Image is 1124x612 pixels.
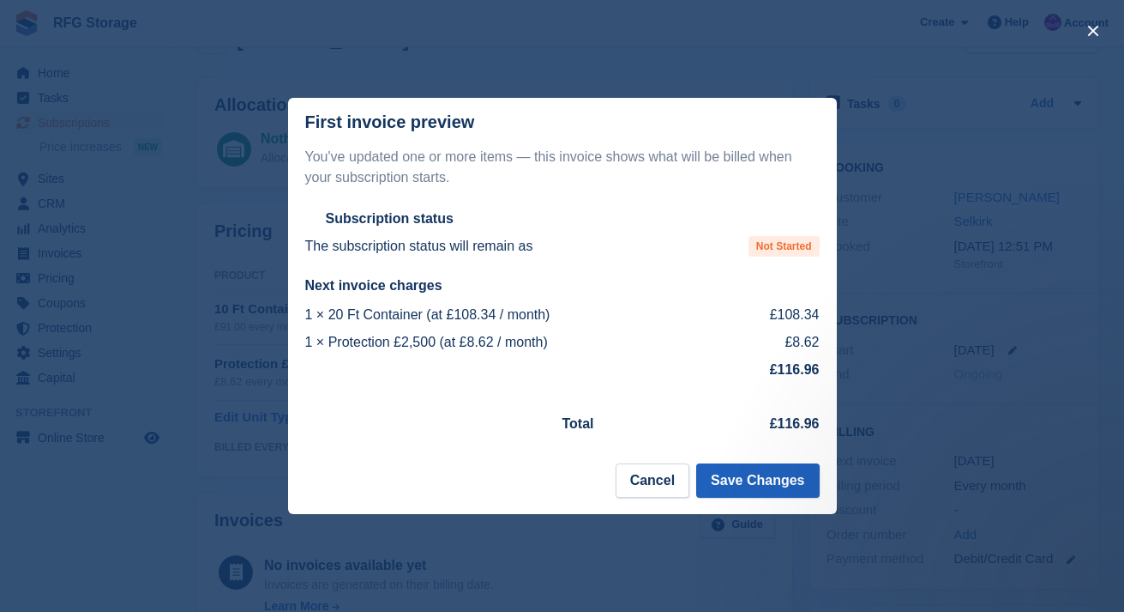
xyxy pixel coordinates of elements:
p: The subscription status will remain as [305,236,533,257]
strong: Total [562,416,594,431]
strong: £116.96 [770,362,820,377]
h2: Next invoice charges [305,277,820,294]
button: Save Changes [696,464,819,498]
button: Cancel [616,464,689,498]
p: First invoice preview [305,112,475,132]
td: £8.62 [733,329,820,356]
strong: £116.96 [770,416,820,431]
td: 1 × 20 Ft Container (at £108.34 / month) [305,301,733,329]
h2: Subscription status [326,210,454,227]
span: Not Started [748,236,820,257]
td: 1 × Protection £2,500 (at £8.62 / month) [305,329,733,356]
td: £108.34 [733,301,820,329]
button: close [1079,17,1107,45]
p: You've updated one or more items — this invoice shows what will be billed when your subscription ... [305,147,820,188]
